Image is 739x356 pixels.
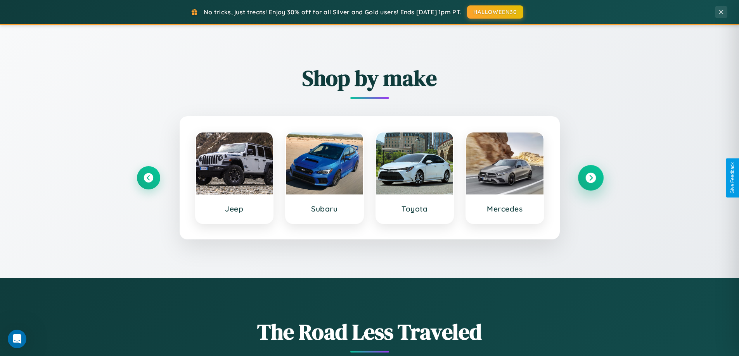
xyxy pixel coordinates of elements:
[137,317,602,347] h1: The Road Less Traveled
[294,204,355,213] h3: Subaru
[204,8,461,16] span: No tricks, just treats! Enjoy 30% off for all Silver and Gold users! Ends [DATE] 1pm PT.
[474,204,536,213] h3: Mercedes
[137,63,602,93] h2: Shop by make
[384,204,446,213] h3: Toyota
[204,204,265,213] h3: Jeep
[8,330,26,348] iframe: Intercom live chat
[467,5,523,19] button: HALLOWEEN30
[730,162,735,194] div: Give Feedback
